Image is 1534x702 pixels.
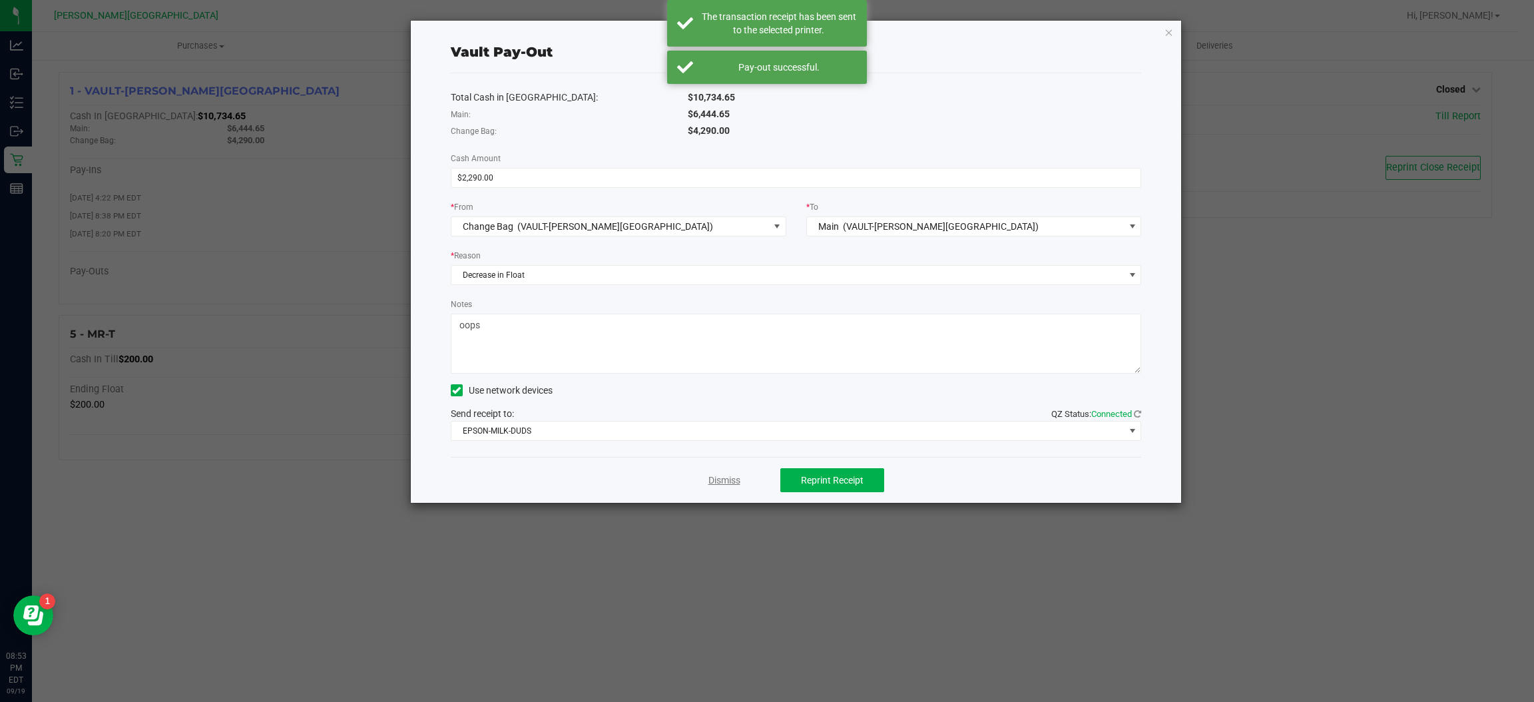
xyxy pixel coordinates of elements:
button: Reprint Receipt [780,468,884,492]
label: Notes [451,298,472,310]
a: Dismiss [708,474,740,488]
label: Use network devices [451,384,553,398]
span: $10,734.65 [688,92,735,103]
span: $6,444.65 [688,109,730,119]
label: From [451,201,473,213]
div: The transaction receipt has been sent to the selected printer. [700,10,857,37]
span: Change Bag: [451,127,497,136]
iframe: Resource center unread badge [39,593,55,609]
span: Cash Amount [451,154,501,163]
span: Main: [451,110,471,119]
span: Change Bag [463,221,513,232]
div: Pay-out successful. [700,61,857,74]
label: Reason [451,250,481,262]
span: QZ Status: [1051,409,1141,419]
span: EPSON-MILK-DUDS [451,422,1125,440]
span: Connected [1091,409,1132,419]
span: $4,290.00 [688,125,730,136]
iframe: Resource center [13,595,53,635]
span: (VAULT-[PERSON_NAME][GEOGRAPHIC_DATA]) [517,221,713,232]
label: To [806,201,818,213]
div: Vault Pay-Out [451,42,553,62]
span: Decrease in Float [451,266,1125,284]
span: Reprint Receipt [801,475,864,486]
span: Total Cash in [GEOGRAPHIC_DATA]: [451,92,598,103]
span: (VAULT-[PERSON_NAME][GEOGRAPHIC_DATA]) [843,221,1039,232]
span: Send receipt to: [451,408,514,419]
span: Main [818,221,839,232]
